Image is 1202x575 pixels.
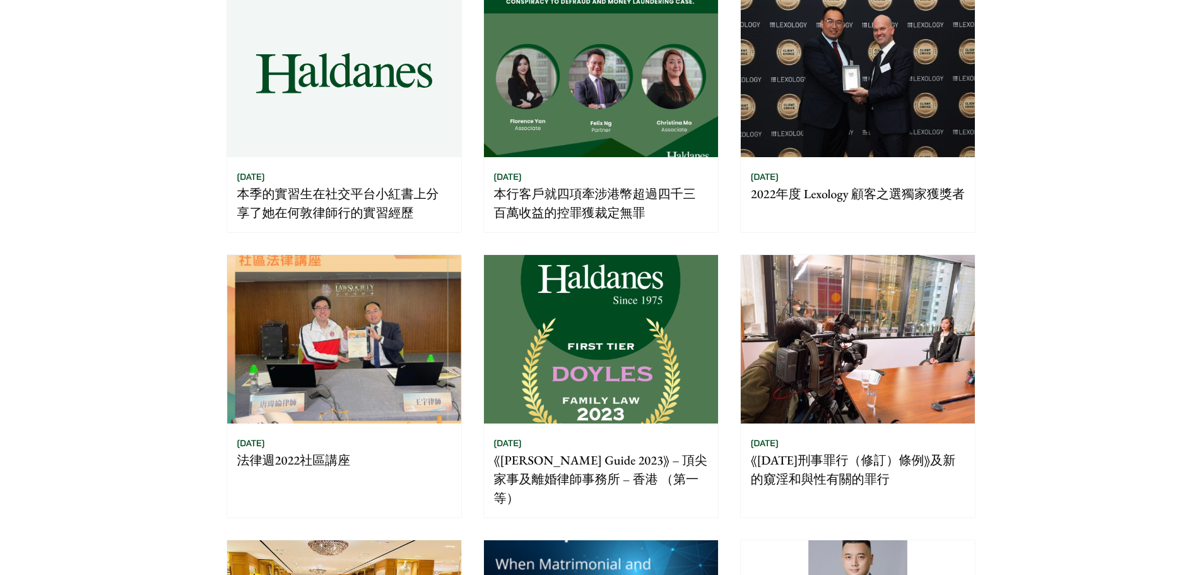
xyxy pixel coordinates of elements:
[751,437,779,449] time: [DATE]
[751,451,965,489] p: 《[DATE]刑事罪行（修訂）條例》及新的窺淫和與性有關的罪行
[237,437,265,449] time: [DATE]
[483,254,719,518] a: [DATE] 《[PERSON_NAME] Guide 2023》 – 頂尖家事及離婚律師事務所 – 香港 （第一等）
[494,437,522,449] time: [DATE]
[494,451,708,507] p: 《[PERSON_NAME] Guide 2023》 – 頂尖家事及離婚律師事務所 – 香港 （第一等）
[237,451,451,470] p: 法律週2022社區講座
[237,171,265,182] time: [DATE]
[227,254,462,518] a: [DATE] 法律週2022社區講座
[751,171,779,182] time: [DATE]
[751,184,965,203] p: 2022年度 Lexology 顧客之選獨家獲獎者
[494,171,522,182] time: [DATE]
[494,184,708,222] p: 本行客戶就四項牽涉港幣超過四千三百萬收益的控罪獲裁定無罪
[237,184,451,222] p: 本季的實習生在社交平台小紅書上分享了她在何敦律師行的實習經歷
[740,254,975,518] a: [DATE] 《[DATE]刑事罪行（修訂）條例》及新的窺淫和與性有關的罪行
